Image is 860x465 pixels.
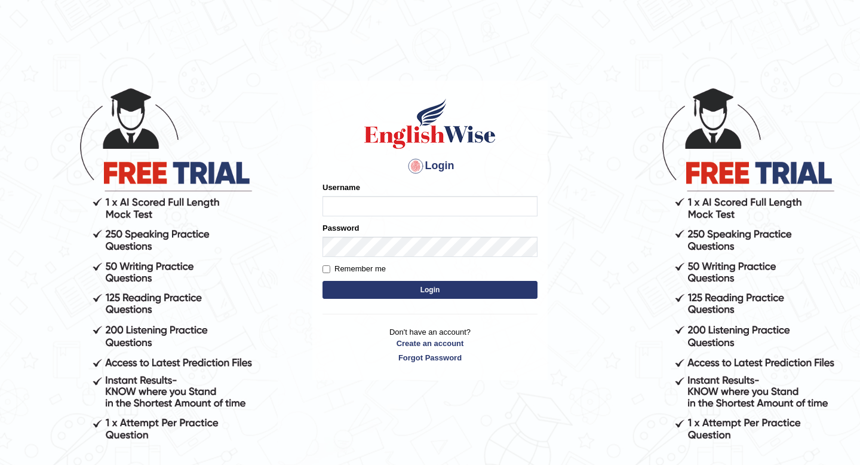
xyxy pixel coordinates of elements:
label: Username [322,182,360,193]
label: Password [322,222,359,234]
label: Remember me [322,263,386,275]
h4: Login [322,157,537,176]
button: Login [322,281,537,299]
a: Create an account [322,338,537,349]
p: Don't have an account? [322,326,537,363]
input: Remember me [322,265,330,273]
img: Logo of English Wise sign in for intelligent practice with AI [362,97,498,151]
a: Forgot Password [322,352,537,363]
